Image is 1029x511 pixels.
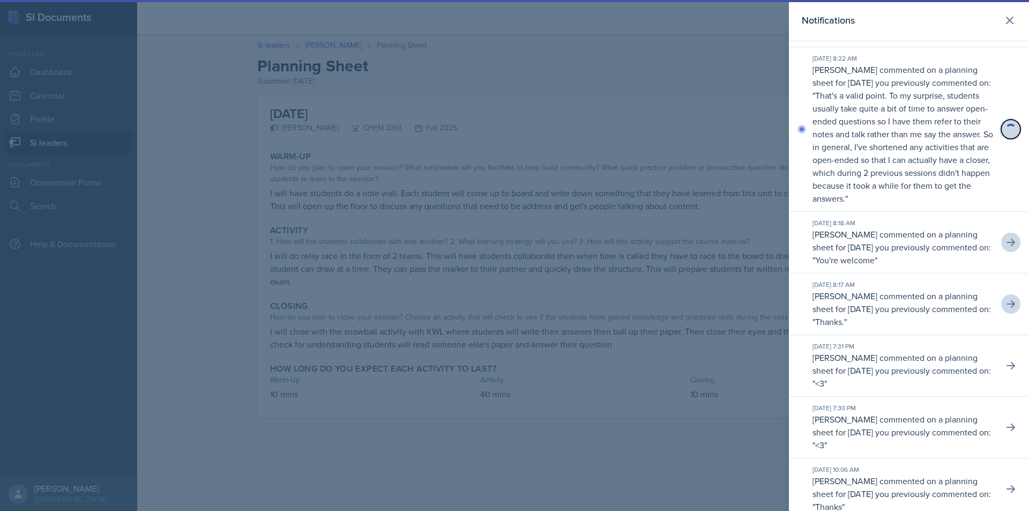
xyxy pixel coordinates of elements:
p: You're welcome [815,254,875,266]
div: [DATE] 8:18 AM [812,218,995,228]
div: [DATE] 7:30 PM [812,403,995,413]
p: Thanks. [815,316,844,328]
p: [PERSON_NAME] commented on a planning sheet for [DATE] you previously commented on: " " [812,63,995,205]
p: That's a valid point. To my surprise, students usually take quite a bit of time to answer open-en... [812,90,993,204]
p: [PERSON_NAME] commented on a planning sheet for [DATE] you previously commented on: " " [812,228,995,266]
p: [PERSON_NAME] commented on a planning sheet for [DATE] you previously commented on: " " [812,290,995,328]
p: [PERSON_NAME] commented on a planning sheet for [DATE] you previously commented on: " " [812,413,995,451]
div: [DATE] 7:31 PM [812,342,995,351]
div: [DATE] 8:22 AM [812,54,995,63]
p: <3 [815,439,824,451]
div: [DATE] 10:06 AM [812,465,995,475]
p: <3 [815,377,824,389]
h2: Notifications [802,13,855,28]
p: [PERSON_NAME] commented on a planning sheet for [DATE] you previously commented on: " " [812,351,995,390]
div: [DATE] 8:17 AM [812,280,995,290]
